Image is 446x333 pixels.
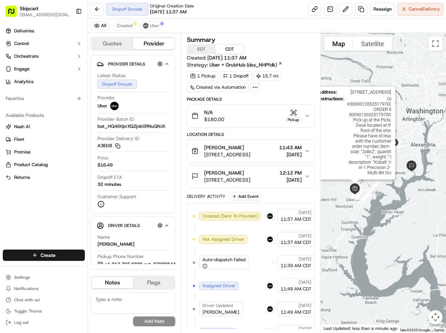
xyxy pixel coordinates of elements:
button: Uber [140,21,163,30]
span: Chat with us! [14,297,40,303]
h3: Summary [187,37,215,43]
a: 💻API Documentation [57,99,116,112]
button: Notifications [3,284,85,294]
span: Uber [98,103,107,109]
a: +1 312 766 6835 ext. 37080544 [98,260,187,268]
button: Chat with us! [3,295,85,305]
button: Settings [3,272,85,282]
div: 16 [357,191,372,206]
span: Original Creation Date [150,3,194,9]
span: [PERSON_NAME] [204,169,244,176]
div: 💻 [59,103,65,108]
span: [STREET_ADDRESS] [204,176,250,183]
span: 12:12 PM [279,169,302,176]
img: uber-new-logo.jpeg [110,102,119,110]
span: Name [98,234,110,240]
div: 8 [348,187,363,202]
button: Fleet [3,134,85,145]
a: Created via Automation [187,82,249,92]
button: [EMAIL_ADDRESS][DOMAIN_NAME] [20,12,70,18]
span: Nash AI [14,124,30,130]
p: Welcome 👋 [7,28,128,39]
span: Created (Sent To Provider) [202,213,258,219]
button: Map camera controls [428,310,442,324]
div: 1 Dropoff [220,71,252,81]
button: Returns [3,172,85,183]
div: 18 [360,188,375,203]
span: +1 312 766 6835 ext. 37080544 [105,261,176,268]
span: 11:49 AM CDT [281,309,312,315]
div: 32 minutes [98,181,121,188]
span: 11:37 AM CDT [281,216,312,222]
button: Provider [133,38,175,49]
img: Nash [7,7,21,21]
button: CDT [215,45,244,54]
div: 📗 [7,103,13,108]
span: Fleet [14,136,24,143]
img: 1736555255976-a54dd68f-1ca7-489b-9aae-adbdc363a1c4 [7,67,20,80]
span: Pickup Phone Number [98,253,144,260]
button: [PERSON_NAME][STREET_ADDRESS]12:12 PM[DATE] [187,165,314,188]
span: Create [40,252,56,259]
span: [DATE] [299,233,312,239]
button: Show street map [324,37,353,51]
button: EDT [187,45,215,54]
div: Start new chat [24,67,115,74]
a: Deliveries [3,25,85,37]
button: Skipcart [20,5,38,12]
a: Powered byPylon [50,119,85,125]
button: Create [3,250,85,261]
a: Nash AI [6,124,82,130]
img: uber-new-logo.jpeg [267,237,273,242]
span: [DATE] 11:37 AM [150,9,187,15]
div: 1 Pickup [187,71,219,81]
button: Promise [3,146,85,158]
div: We're available if you need us! [24,74,89,80]
span: [STREET_ADDRESS] [204,151,250,158]
button: A3ED8 [98,143,120,149]
span: API Documentation [67,102,113,109]
a: Uber + GrubHub (dss_NHPfdk) [209,61,282,68]
button: Toggle fullscreen view [428,37,442,51]
img: uber-new-logo.jpeg [267,306,273,312]
button: Toggle Theme [3,306,85,316]
span: Knowledge Base [14,102,54,109]
button: Pickup [285,109,302,123]
span: Notifications [14,286,39,291]
span: Assigned Driver [202,283,235,289]
img: uber-new-logo.jpeg [267,283,273,289]
span: Pylon [70,119,85,125]
div: 20 [368,178,383,193]
button: Skipcart[EMAIL_ADDRESS][DOMAIN_NAME] [3,3,73,20]
button: Engage [3,63,85,75]
span: [PERSON_NAME] [204,144,244,151]
span: Driver Updated [202,303,233,308]
button: Quotes [92,38,133,49]
div: 19 [363,184,378,199]
span: Price [98,155,108,161]
span: Customer Support [98,194,136,200]
span: $16.49 [98,162,113,168]
span: 11:43 AM [279,144,302,151]
span: 11:39 AM CDT [281,263,312,269]
div: Favorites [3,93,85,104]
a: Fleet [6,136,82,143]
input: Got a question? Start typing here... [18,45,127,53]
a: Analytics [3,76,85,87]
img: uber-new-logo.jpeg [267,213,273,219]
span: Orchestrate [14,53,39,59]
span: Reassign [373,6,392,12]
button: Reassign [370,3,395,15]
span: Promise [14,149,31,155]
span: Control [14,40,29,47]
span: [DATE] [299,210,312,215]
span: $180.00 [204,116,224,123]
button: Control [3,38,85,49]
div: Last Updated: less than a minute ago [321,324,401,333]
button: [PERSON_NAME][STREET_ADDRESS]11:43 AM[DATE] [187,140,314,162]
div: 12 [352,186,367,201]
a: Terms (opens in new tab) [434,328,444,332]
span: [DATE] [299,279,312,285]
